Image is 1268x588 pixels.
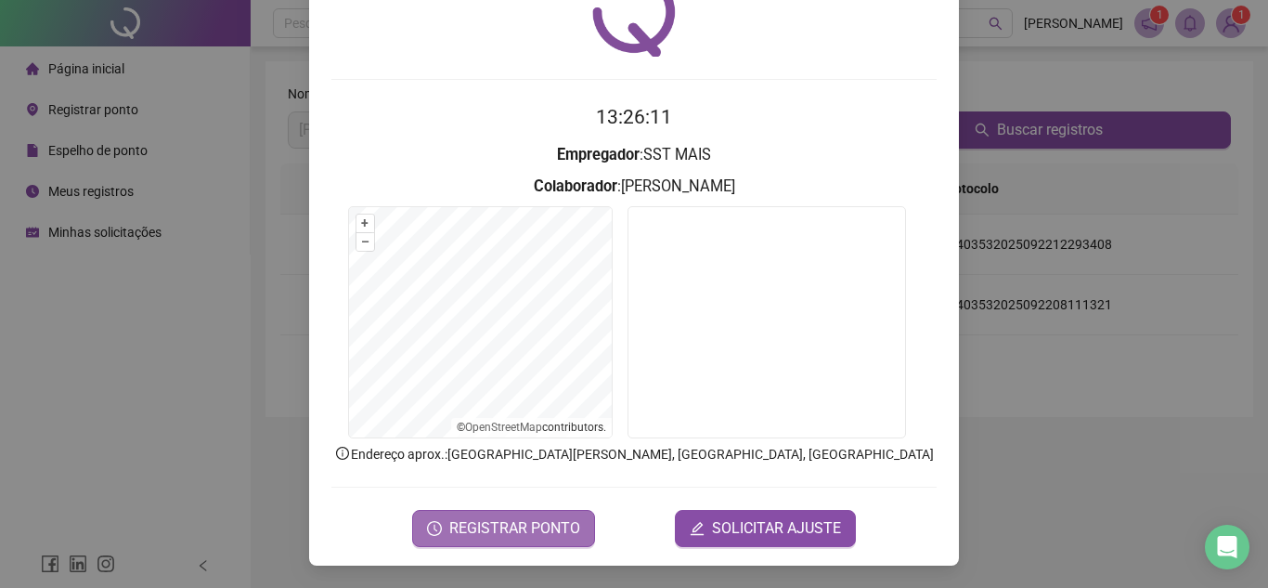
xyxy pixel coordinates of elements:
strong: Colaborador [534,177,617,195]
button: editSOLICITAR AJUSTE [675,510,856,547]
li: © contributors. [457,421,606,434]
button: + [356,215,374,232]
button: – [356,233,374,251]
span: REGISTRAR PONTO [449,517,580,540]
time: 13:26:11 [596,106,672,128]
span: SOLICITAR AJUSTE [712,517,841,540]
h3: : [PERSON_NAME] [331,175,937,199]
div: Open Intercom Messenger [1205,525,1249,569]
a: OpenStreetMap [465,421,542,434]
span: clock-circle [427,521,442,536]
p: Endereço aprox. : [GEOGRAPHIC_DATA][PERSON_NAME], [GEOGRAPHIC_DATA], [GEOGRAPHIC_DATA] [331,444,937,464]
h3: : SST MAIS [331,143,937,167]
span: edit [690,521,705,536]
strong: Empregador [557,146,640,163]
button: REGISTRAR PONTO [412,510,595,547]
span: info-circle [334,445,351,462]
